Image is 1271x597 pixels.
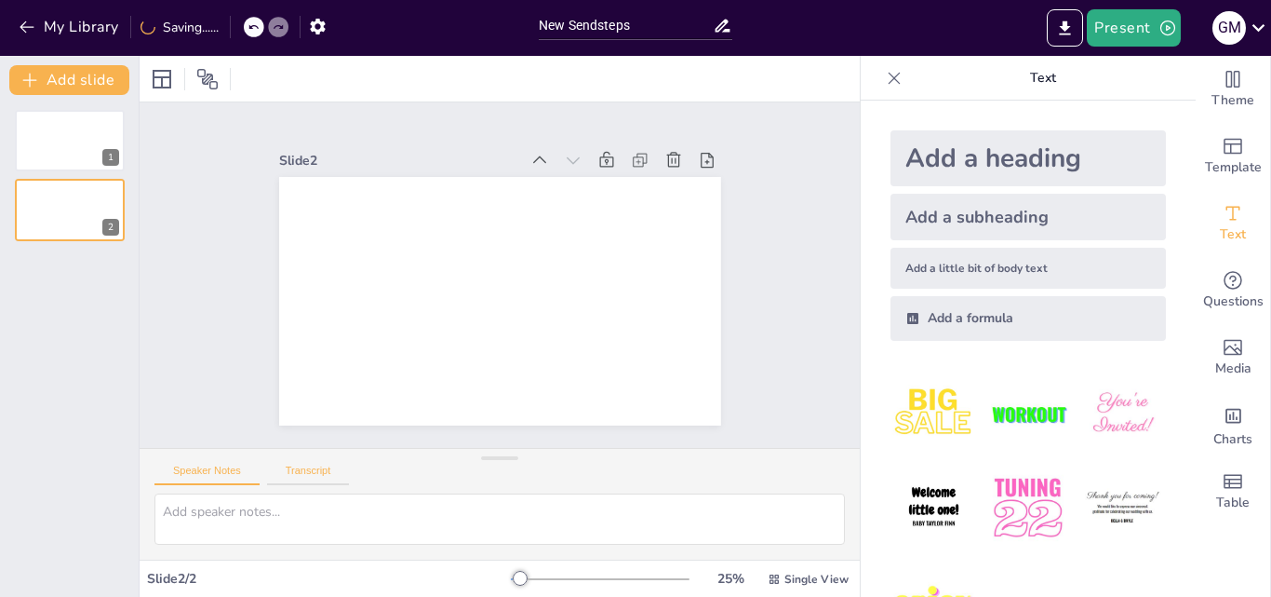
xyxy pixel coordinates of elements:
div: Add text boxes [1196,190,1270,257]
span: Template [1205,157,1262,178]
div: Slide 2 [565,182,739,373]
div: Add a table [1196,458,1270,525]
span: Table [1216,493,1250,513]
div: Add images, graphics, shapes or video [1196,324,1270,391]
button: Transcript [267,465,350,485]
img: 4.jpeg [890,465,977,551]
div: Saving...... [140,19,219,36]
span: Theme [1211,90,1254,111]
span: Single View [784,572,849,587]
div: Change the overall theme [1196,56,1270,123]
div: 1 [102,149,119,166]
div: Slide 2 / 2 [147,570,511,588]
p: Text [909,56,1177,101]
span: Charts [1213,429,1252,450]
button: Present [1087,9,1180,47]
div: 1 [15,110,125,171]
button: Export to PowerPoint [1047,9,1083,47]
button: G M [1212,9,1246,47]
div: Add a little bit of body text [890,248,1166,289]
div: G M [1212,11,1246,45]
div: Add a heading [890,130,1166,186]
img: 6.jpeg [1079,465,1166,551]
div: Add a formula [890,296,1166,341]
span: Position [196,68,219,90]
img: 3.jpeg [1079,371,1166,457]
img: 1.jpeg [890,371,977,457]
button: Speaker Notes [154,465,260,485]
span: Questions [1203,292,1264,312]
div: 25 % [708,570,753,588]
div: Add a subheading [890,194,1166,240]
div: Add charts and graphs [1196,391,1270,458]
img: 2.jpeg [984,371,1071,457]
div: Get real-time input from your audience [1196,257,1270,324]
div: Add ready made slides [1196,123,1270,190]
span: Media [1215,359,1251,379]
button: Add slide [9,65,129,95]
div: Layout [147,64,177,94]
div: 2 [15,179,125,240]
div: 2 [102,219,119,236]
input: Insert title [539,12,713,39]
button: My Library [14,12,127,42]
span: Text [1220,224,1246,245]
img: 5.jpeg [984,465,1071,551]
